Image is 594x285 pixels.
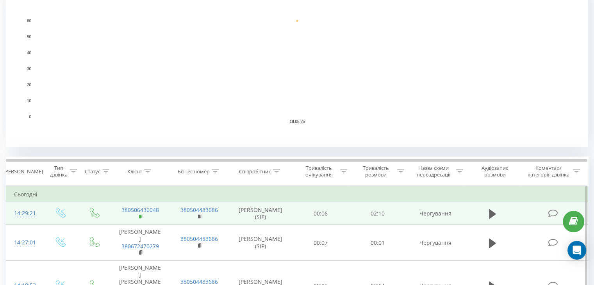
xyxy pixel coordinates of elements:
[180,235,218,242] a: 380504483686
[567,241,586,260] div: Open Intercom Messenger
[406,225,465,261] td: Чергування
[27,35,32,39] text: 50
[356,165,395,178] div: Тривалість розмови
[14,206,35,221] div: 14:29:21
[85,168,100,175] div: Статус
[229,202,293,225] td: [PERSON_NAME] (SIP)
[180,206,218,214] a: 380504483686
[413,165,454,178] div: Назва схеми переадресації
[127,168,142,175] div: Клієнт
[239,168,271,175] div: Співробітник
[525,165,571,178] div: Коментар/категорія дзвінка
[49,165,68,178] div: Тип дзвінка
[27,19,32,23] text: 60
[29,115,31,119] text: 0
[27,67,32,71] text: 30
[472,165,518,178] div: Аудіозапис розмови
[27,83,32,87] text: 20
[349,202,406,225] td: 02:10
[293,202,349,225] td: 00:06
[300,165,339,178] div: Тривалість очікування
[121,206,159,214] a: 380506436048
[293,225,349,261] td: 00:07
[4,168,43,175] div: [PERSON_NAME]
[406,202,465,225] td: Чергування
[349,225,406,261] td: 00:01
[27,51,32,55] text: 40
[27,99,32,103] text: 10
[111,225,169,261] td: [PERSON_NAME]
[178,168,210,175] div: Бізнес номер
[14,235,35,250] div: 14:27:01
[290,119,305,124] text: 19.08.25
[229,225,293,261] td: [PERSON_NAME] (SIP)
[121,242,159,250] a: 380672470279
[6,187,588,202] td: Сьогодні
